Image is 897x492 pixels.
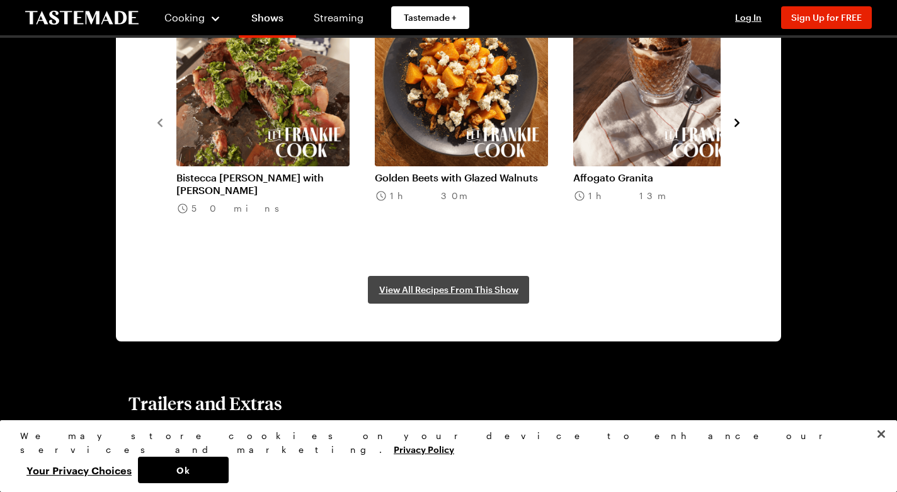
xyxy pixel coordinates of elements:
span: Cooking [164,11,205,23]
button: Sign Up for FREE [781,6,872,29]
a: View All Recipes From This Show [368,276,529,304]
a: Bistecca [PERSON_NAME] with [PERSON_NAME] [176,171,350,197]
span: Log In [735,12,762,23]
a: To Tastemade Home Page [25,11,139,25]
div: Privacy [20,429,866,483]
button: Ok [138,457,229,483]
a: Affogato Granita [573,171,746,184]
span: Sign Up for FREE [791,12,862,23]
a: Golden Beets with Glazed Walnuts [375,171,548,184]
a: Tastemade + [391,6,469,29]
button: Close [867,420,895,448]
a: Shows [239,3,296,38]
button: Log In [723,11,774,24]
button: Cooking [164,3,221,33]
span: View All Recipes From This Show [379,283,518,296]
a: More information about your privacy, opens in a new tab [394,443,454,455]
button: navigate to previous item [154,114,166,129]
div: We may store cookies on your device to enhance our services and marketing. [20,429,866,457]
h2: Trailers and Extras [129,392,282,415]
span: Tastemade + [404,11,457,24]
button: navigate to next item [731,114,743,129]
button: Your Privacy Choices [20,457,138,483]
